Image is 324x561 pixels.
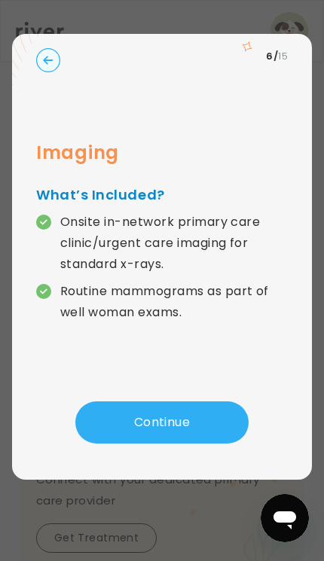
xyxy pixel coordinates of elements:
span: 6 / [266,49,278,63]
h4: What’s Included? [36,184,288,206]
p: Onsite in-network primary care clinic/urgent care imaging for standard x-rays. [60,212,288,275]
p: Routine mammograms as part of well woman exams. [60,281,288,323]
span: 15 [278,49,288,63]
h3: Imaging [36,139,288,166]
iframe: Button to launch messaging window [261,494,309,542]
button: Continue [75,401,249,444]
